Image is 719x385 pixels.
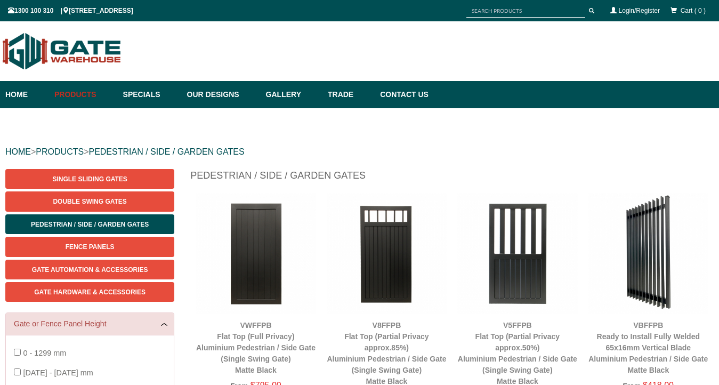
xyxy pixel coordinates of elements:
a: VBFFPBReady to Install Fully Welded 65x16mm Vertical BladeAluminium Pedestrian / Side GateMatte B... [588,321,708,374]
h1: Pedestrian / Side / Garden Gates [190,169,714,188]
span: Pedestrian / Side / Garden Gates [31,221,149,228]
img: VBFFPB - Ready to Install Fully Welded 65x16mm Vertical Blade - Aluminium Pedestrian / Side Gate ... [588,193,708,313]
span: Double Swing Gates [53,198,126,205]
a: Our Designs [182,81,261,108]
img: V8FFPB - Flat Top (Partial Privacy approx.85%) - Aluminium Pedestrian / Side Gate (Single Swing G... [327,193,447,313]
input: SEARCH PRODUCTS [466,4,585,18]
img: V5FFPB - Flat Top (Partial Privacy approx.50%) - Aluminium Pedestrian / Side Gate (Single Swing G... [457,193,577,313]
a: Gate or Fence Panel Height [14,318,166,330]
a: Home [5,81,49,108]
a: PRODUCTS [36,147,84,156]
a: Gate Automation & Accessories [5,260,174,279]
a: Gate Hardware & Accessories [5,282,174,302]
a: Fence Panels [5,237,174,256]
a: Trade [322,81,375,108]
span: [DATE] - [DATE] mm [23,368,93,377]
span: 1300 100 310 | [STREET_ADDRESS] [8,7,133,14]
span: Cart ( 0 ) [681,7,706,14]
a: VWFFPBFlat Top (Full Privacy)Aluminium Pedestrian / Side Gate (Single Swing Gate)Matte Black [196,321,316,374]
span: Gate Automation & Accessories [32,266,148,274]
a: Single Sliding Gates [5,169,174,189]
span: Gate Hardware & Accessories [34,288,146,296]
a: PEDESTRIAN / SIDE / GARDEN GATES [88,147,244,156]
span: Single Sliding Gates [52,175,127,183]
a: Specials [118,81,182,108]
a: Pedestrian / Side / Garden Gates [5,214,174,234]
img: VWFFPB - Flat Top (Full Privacy) - Aluminium Pedestrian / Side Gate (Single Swing Gate) - Matte B... [196,193,316,313]
div: > > [5,135,714,169]
a: Products [49,81,118,108]
span: Fence Panels [66,243,115,251]
span: 0 - 1299 mm [23,349,66,357]
a: HOME [5,147,31,156]
a: Double Swing Gates [5,191,174,211]
a: Login/Register [619,7,660,14]
a: Contact Us [375,81,429,108]
a: Gallery [261,81,322,108]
